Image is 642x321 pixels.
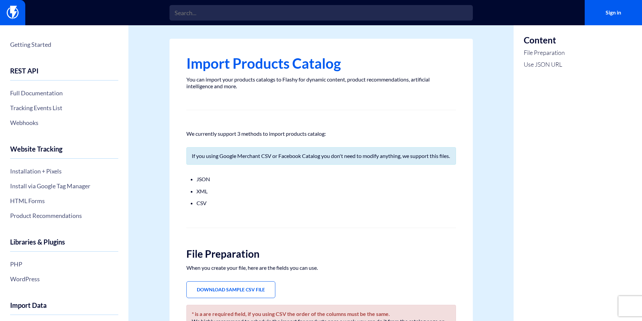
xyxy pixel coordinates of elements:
b: * is a are required field, if you using CSV the order of the columns must be the same. [192,311,390,317]
input: Search... [170,5,473,21]
a: WordPress [10,273,118,285]
a: Installation + Pixels [10,165,118,177]
h2: File Preparation [186,248,456,259]
h4: Import Data [10,301,118,315]
li: JSON [196,175,446,184]
p: When you create your file, here are the fields you can use. [186,264,456,271]
li: XML [196,187,446,196]
h4: Website Tracking [10,145,118,159]
a: File Preparation [524,49,565,57]
a: Install via Google Tag Manager [10,180,118,192]
p: If you using Google Merchant CSV or Facebook Catalog you don't need to modify anything, we suppor... [192,153,451,159]
h3: Content [524,35,565,45]
a: PHP [10,258,118,270]
h4: REST API [10,67,118,81]
a: Download Sample CSV File [186,281,275,298]
li: CSV [196,199,446,207]
a: Tracking Events List [10,102,118,114]
a: Webhooks [10,117,118,128]
h1: Import Products Catalog [186,56,456,71]
a: Getting Started [10,39,118,50]
a: Product Recommendations [10,210,118,221]
p: We currently support 3 methods to import products catalog: [186,130,456,137]
a: Use JSON URL [524,60,565,69]
a: Full Documentation [10,87,118,99]
a: HTML Forms [10,195,118,206]
p: You can import your products catalogs to Flashy for dynamic content, product recommendations, art... [186,76,456,90]
h4: Libraries & Plugins [10,238,118,252]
